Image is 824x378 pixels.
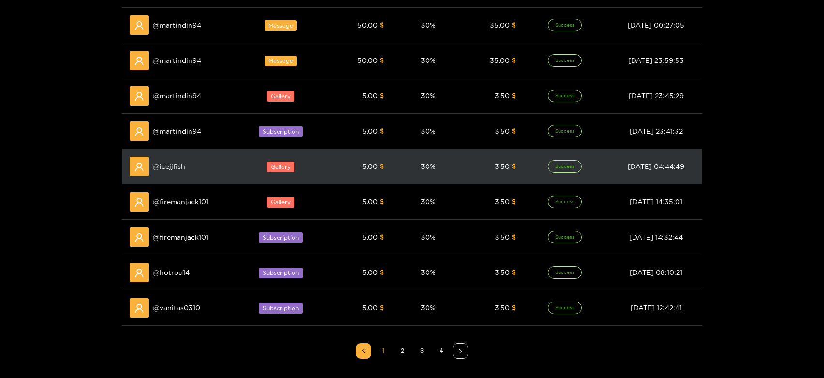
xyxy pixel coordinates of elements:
span: 30 % [421,233,436,241]
a: 4 [434,344,448,358]
span: Subscription [259,232,303,243]
span: 5.00 [362,304,378,311]
span: [DATE] 08:10:21 [630,269,682,276]
span: right [457,348,463,354]
span: Success [548,125,582,137]
span: Success [548,231,582,243]
span: [DATE] 04:44:49 [628,163,684,170]
span: @ icejjfish [153,161,185,172]
span: user [134,162,144,172]
span: user [134,91,144,101]
span: $ [380,269,384,276]
span: @ firemanjack101 [153,197,208,207]
span: $ [380,57,384,64]
span: @ firemanjack101 [153,232,208,242]
span: [DATE] 23:59:53 [628,57,684,64]
span: @ martindin94 [153,20,201,30]
span: [DATE] 12:42:41 [631,304,682,311]
span: Success [548,266,582,279]
span: Message [265,20,297,31]
span: $ [512,198,516,205]
span: Gallery [267,91,294,102]
span: $ [512,233,516,241]
span: Subscription [259,303,303,314]
span: 3.50 [495,269,510,276]
span: 3.50 [495,163,510,170]
span: Success [548,54,582,67]
span: 3.50 [495,198,510,205]
span: $ [512,304,516,311]
span: 35.00 [490,57,510,64]
span: [DATE] 23:45:29 [629,92,684,99]
span: 30 % [421,163,436,170]
span: user [134,56,144,66]
span: 30 % [421,304,436,311]
span: $ [380,163,384,170]
button: left [356,343,371,359]
li: 4 [433,343,449,359]
span: 30 % [421,198,436,205]
span: 50.00 [357,21,378,29]
span: user [134,268,144,278]
span: Subscription [259,126,303,137]
span: [DATE] 23:41:32 [630,127,683,135]
span: @ vanitas0310 [153,302,200,313]
span: $ [512,57,516,64]
span: $ [380,233,384,241]
span: 5.00 [362,92,378,99]
span: Success [548,196,582,208]
span: Subscription [259,268,303,278]
span: user [134,303,144,313]
span: Gallery [267,197,294,208]
span: 35.00 [490,21,510,29]
span: @ martindin94 [153,91,201,101]
span: $ [380,198,384,205]
span: left [361,348,367,354]
span: 30 % [421,269,436,276]
span: [DATE] 14:35:01 [630,198,682,205]
span: $ [512,127,516,135]
span: 5.00 [362,233,378,241]
span: [DATE] 14:32:44 [629,233,683,241]
span: 3.50 [495,304,510,311]
a: 1 [376,344,390,358]
li: Previous Page [356,343,371,359]
a: 2 [395,344,410,358]
span: user [134,233,144,242]
span: 30 % [421,92,436,99]
li: 2 [395,343,410,359]
span: user [134,21,144,30]
a: 3 [414,344,429,358]
span: $ [380,127,384,135]
span: Success [548,160,582,173]
span: $ [512,163,516,170]
span: 3.50 [495,92,510,99]
li: 1 [375,343,391,359]
span: 3.50 [495,127,510,135]
li: Next Page [453,343,468,359]
span: @ martindin94 [153,126,201,136]
span: Success [548,302,582,314]
span: user [134,197,144,207]
span: 5.00 [362,198,378,205]
span: $ [512,21,516,29]
span: $ [380,92,384,99]
span: 30 % [421,21,436,29]
span: 5.00 [362,163,378,170]
span: @ martindin94 [153,55,201,66]
span: $ [380,304,384,311]
span: 3.50 [495,233,510,241]
span: Message [265,56,297,66]
span: [DATE] 00:27:05 [628,21,684,29]
span: 30 % [421,127,436,135]
button: right [453,343,468,359]
span: Success [548,19,582,31]
span: @ hotrod14 [153,267,190,278]
span: 5.00 [362,269,378,276]
span: $ [512,269,516,276]
span: user [134,127,144,136]
span: 50.00 [357,57,378,64]
span: $ [380,21,384,29]
span: Success [548,90,582,102]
